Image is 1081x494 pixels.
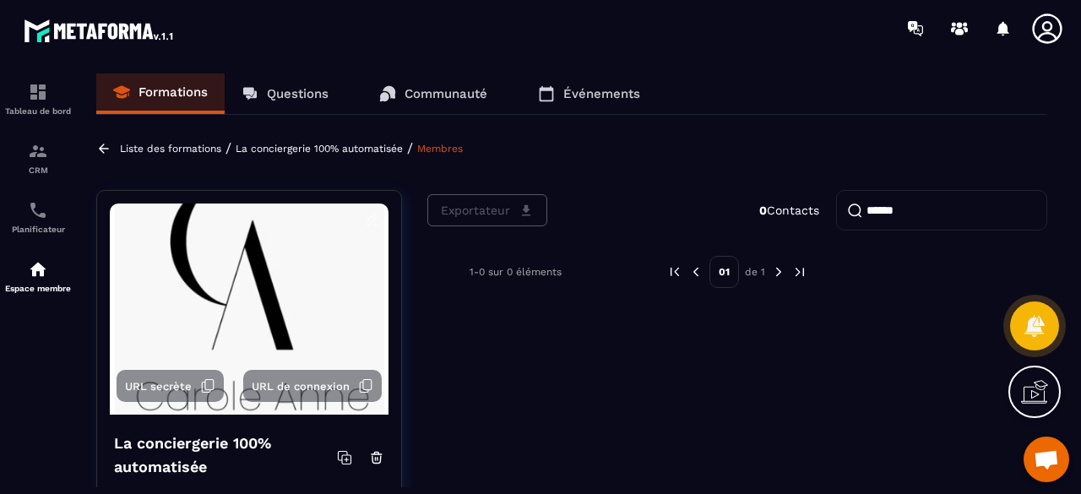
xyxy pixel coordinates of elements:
[4,187,72,247] a: schedulerschedulerPlanificateur
[125,380,192,393] span: URL secrète
[120,143,221,155] a: Liste des formations
[745,265,765,279] p: de 1
[563,86,640,101] p: Événements
[4,284,72,293] p: Espace membre
[28,141,48,161] img: formation
[110,204,388,415] img: background
[362,73,504,114] a: Communauté
[521,73,657,114] a: Événements
[688,264,703,280] img: prev
[759,204,819,217] p: Contacts
[243,370,382,402] button: URL de connexion
[792,264,807,280] img: next
[28,200,48,220] img: scheduler
[759,204,767,217] strong: 0
[470,266,562,278] p: 1-0 sur 0 éléments
[4,106,72,116] p: Tableau de bord
[267,86,329,101] p: Questions
[114,432,337,479] h4: La conciergerie 100% automatisée
[667,264,682,280] img: prev
[4,225,72,234] p: Planificateur
[405,86,487,101] p: Communauté
[4,166,72,175] p: CRM
[4,247,72,306] a: automationsautomationsEspace membre
[709,256,739,288] p: 01
[252,380,350,393] span: URL de connexion
[236,143,403,155] a: La conciergerie 100% automatisée
[139,84,208,100] p: Formations
[4,69,72,128] a: formationformationTableau de bord
[771,264,786,280] img: next
[24,15,176,46] img: logo
[4,128,72,187] a: formationformationCRM
[225,140,231,156] span: /
[96,73,225,114] a: Formations
[225,73,345,114] a: Questions
[117,370,224,402] button: URL secrète
[28,259,48,280] img: automations
[1024,437,1069,482] a: Ouvrir le chat
[28,82,48,102] img: formation
[417,143,463,155] a: Membres
[407,140,413,156] span: /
